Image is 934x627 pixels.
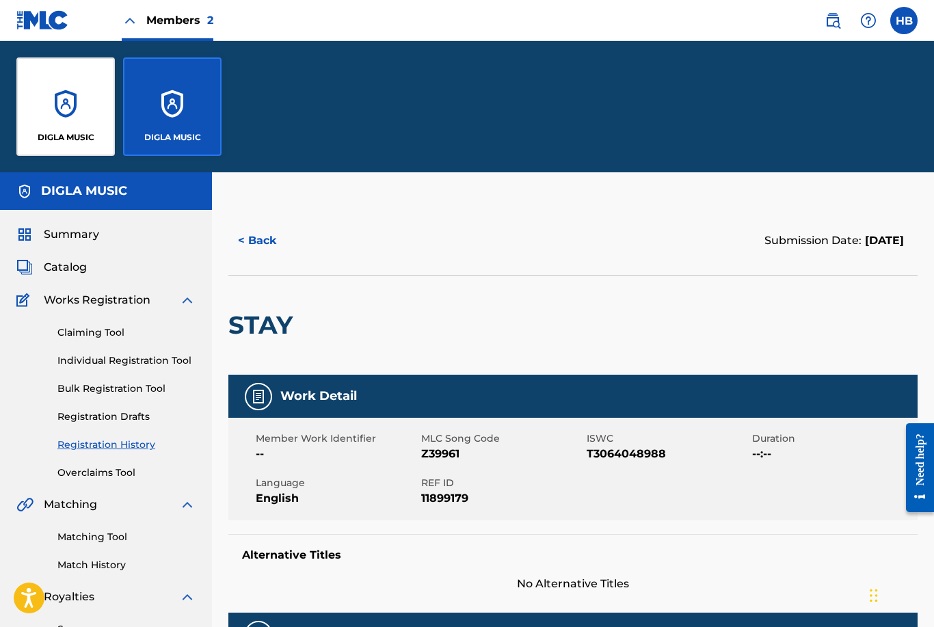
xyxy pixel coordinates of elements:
span: No Alternative Titles [228,576,918,592]
span: Member Work Identifier [256,431,418,446]
span: Summary [44,226,99,243]
a: AccountsDIGLA MUSIC [16,57,115,156]
img: Catalog [16,259,33,276]
img: expand [179,496,196,513]
img: expand [179,292,196,308]
iframe: Resource Center [896,411,934,524]
button: < Back [228,224,310,258]
h5: Work Detail [280,388,357,404]
a: Bulk Registration Tool [57,382,196,396]
img: Summary [16,226,33,243]
span: [DATE] [862,234,904,247]
a: Overclaims Tool [57,466,196,480]
div: Help [855,7,882,34]
span: REF ID [421,476,583,490]
span: 2 [207,14,213,27]
span: --:-- [752,446,914,462]
h5: DIGLA MUSIC [41,183,127,199]
span: Matching [44,496,97,513]
h5: Alternative Titles [242,548,904,562]
span: 11899179 [421,490,583,507]
span: Works Registration [44,292,150,308]
span: -- [256,446,418,462]
span: Z39961 [421,446,583,462]
a: SummarySummary [16,226,99,243]
a: Claiming Tool [57,325,196,340]
p: DIGLA MUSIC [144,131,201,144]
img: Works Registration [16,292,34,308]
span: ISWC [587,431,749,446]
span: T3064048988 [587,446,749,462]
div: Drag [870,575,878,616]
img: Work Detail [250,388,267,405]
a: Individual Registration Tool [57,353,196,368]
span: Members [146,12,213,28]
a: Public Search [819,7,846,34]
img: Matching [16,496,34,513]
p: DIGLA MUSIC [38,131,94,144]
div: User Menu [890,7,918,34]
img: MLC Logo [16,10,69,30]
a: CatalogCatalog [16,259,87,276]
a: Registration Drafts [57,410,196,424]
img: expand [179,589,196,605]
iframe: Chat Widget [866,561,934,627]
a: Registration History [57,438,196,452]
span: Duration [752,431,914,446]
img: search [825,12,841,29]
span: Catalog [44,259,87,276]
span: English [256,490,418,507]
a: Match History [57,558,196,572]
div: Submission Date: [764,232,904,249]
span: Royalties [44,589,94,605]
img: Accounts [16,183,33,200]
img: Close [122,12,138,29]
h2: STAY [228,310,299,341]
a: Matching Tool [57,530,196,544]
span: MLC Song Code [421,431,583,446]
a: AccountsDIGLA MUSIC [123,57,222,156]
img: help [860,12,877,29]
span: Language [256,476,418,490]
